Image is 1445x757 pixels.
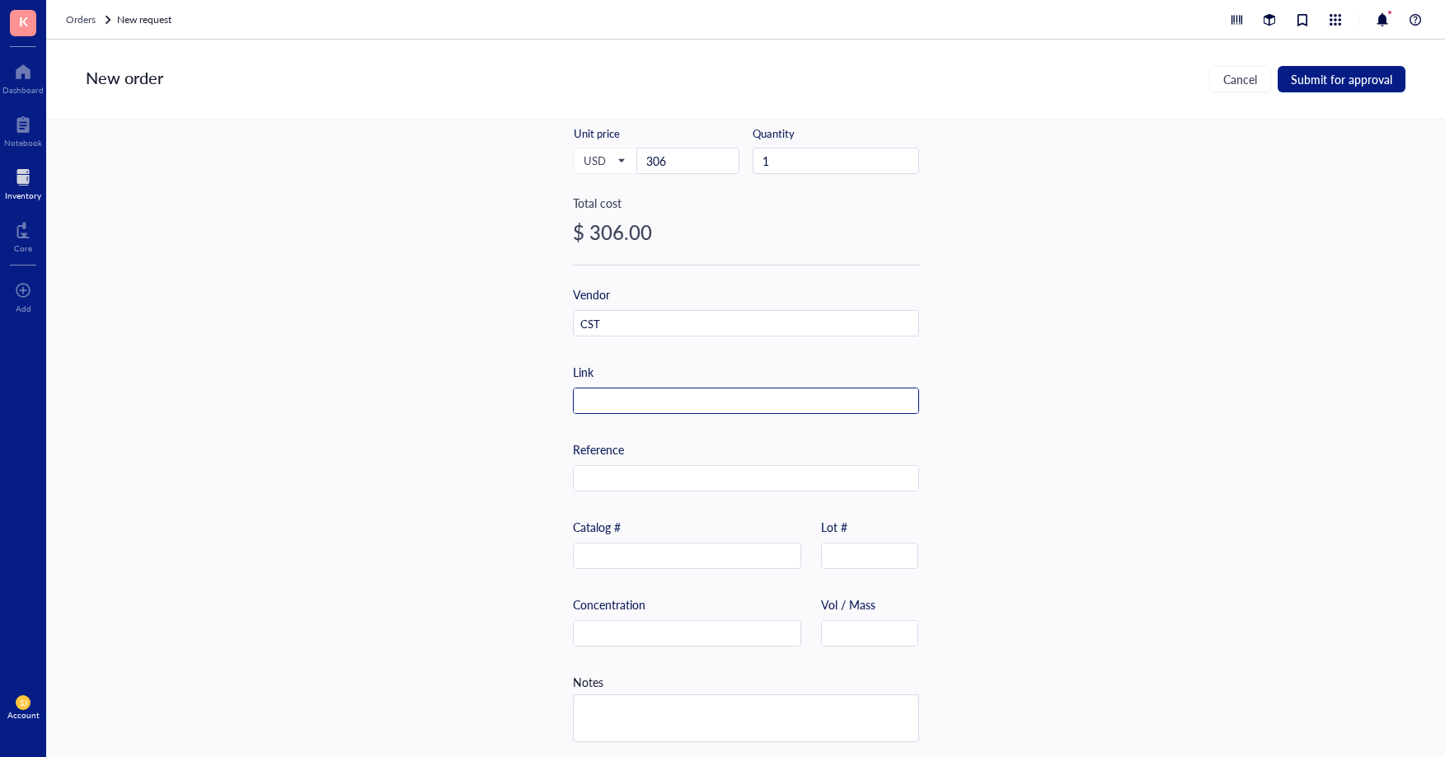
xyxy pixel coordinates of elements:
div: Reference [573,440,624,458]
div: Core [14,243,32,253]
div: New order [86,66,163,92]
div: Unit price [574,126,677,141]
div: Quantity [753,126,919,141]
div: Add [16,303,31,313]
span: K [19,11,28,31]
a: Dashboard [2,59,44,95]
div: Inventory [5,190,41,200]
span: Cancel [1223,73,1257,86]
div: Concentration [573,595,645,614]
a: New request [117,12,175,28]
span: Orders [66,12,96,26]
div: Account [7,710,40,720]
div: $ 306.00 [573,219,919,245]
span: SJ [20,698,27,708]
div: Dashboard [2,85,44,95]
a: Core [14,217,32,253]
span: Submit for approval [1291,73,1392,86]
button: Submit for approval [1278,66,1405,92]
div: Notebook [4,138,42,148]
div: Notes [573,673,603,691]
a: Inventory [5,164,41,200]
div: Link [573,363,593,381]
a: Notebook [4,111,42,148]
div: Vol / Mass [821,595,875,614]
a: Orders [66,12,114,28]
span: USD [584,153,624,168]
div: Vendor [573,285,610,303]
div: Lot # [821,518,847,536]
button: Cancel [1209,66,1271,92]
div: Total cost [573,194,919,212]
div: Catalog # [573,518,621,536]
